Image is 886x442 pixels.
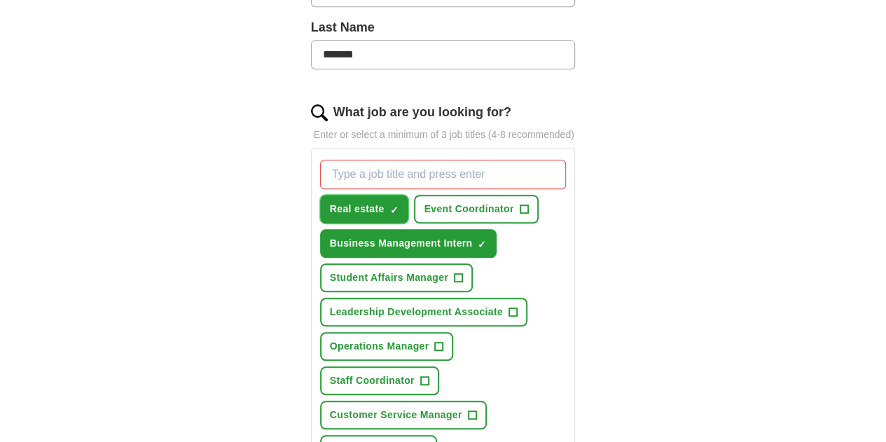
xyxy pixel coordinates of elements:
[330,305,503,319] span: Leadership Development Associate
[320,366,439,395] button: Staff Coordinator
[320,160,567,189] input: Type a job title and press enter
[330,270,448,285] span: Student Affairs Manager
[320,263,473,292] button: Student Affairs Manager
[330,373,415,388] span: Staff Coordinator
[320,332,454,361] button: Operations Manager
[320,298,527,326] button: Leadership Development Associate
[478,239,486,250] span: ✓
[320,195,409,223] button: Real estate✓
[389,205,398,216] span: ✓
[424,202,513,216] span: Event Coordinator
[330,339,429,354] span: Operations Manager
[414,195,538,223] button: Event Coordinator
[311,104,328,121] img: search.png
[320,229,497,258] button: Business Management Intern✓
[320,401,487,429] button: Customer Service Manager
[311,18,576,37] label: Last Name
[333,103,511,122] label: What job are you looking for?
[330,236,473,251] span: Business Management Intern
[330,408,462,422] span: Customer Service Manager
[330,202,385,216] span: Real estate
[311,127,576,142] p: Enter or select a minimum of 3 job titles (4-8 recommended)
